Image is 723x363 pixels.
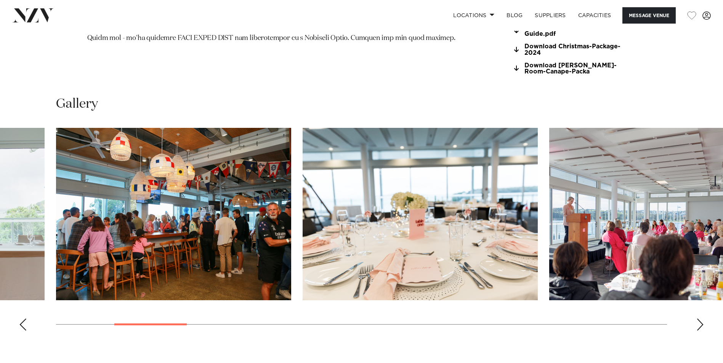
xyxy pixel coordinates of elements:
[529,7,572,24] a: SUPPLIERS
[512,24,636,37] a: Download HMSC_Akarana Wedding Guide.pdf
[500,7,529,24] a: BLOG
[512,43,636,56] a: Download Christmas-Package-2024
[56,96,98,113] h2: Gallery
[56,128,291,300] swiper-slide: 3 / 21
[622,7,676,24] button: Message Venue
[572,7,617,24] a: Capacities
[447,7,500,24] a: Locations
[303,128,538,300] swiper-slide: 4 / 21
[12,8,54,22] img: nzv-logo.png
[512,62,636,75] a: Download [PERSON_NAME]-Room-Canape-Packa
